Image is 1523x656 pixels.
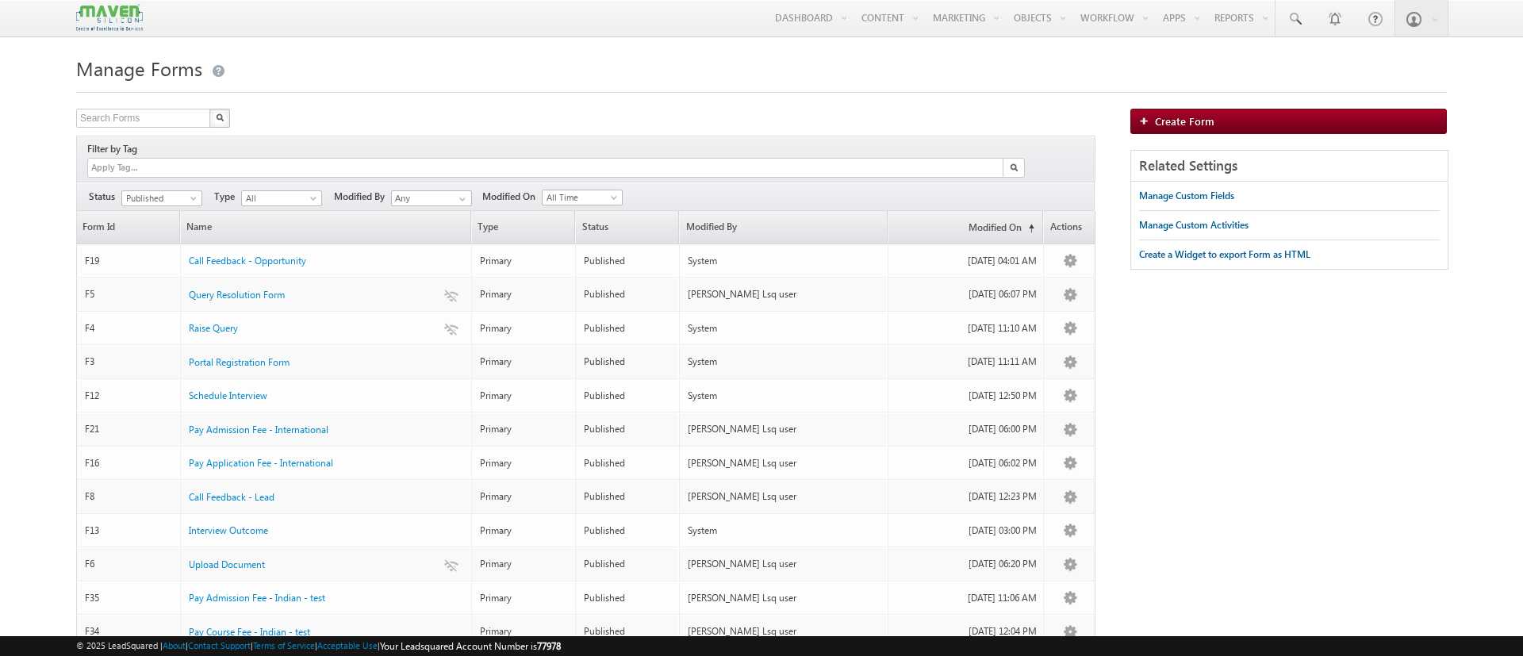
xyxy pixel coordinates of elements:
a: Pay Application Fee - International [189,456,333,470]
span: 77978 [537,640,561,652]
span: Interview Outcome [189,524,268,536]
a: Interview Outcome [189,524,268,538]
span: Type [472,211,574,244]
div: [DATE] 12:23 PM [896,489,1037,504]
a: Call Feedback - Lead [189,490,274,504]
div: F5 [85,287,173,301]
span: Your Leadsquared Account Number is [380,640,561,652]
div: F8 [85,489,173,504]
div: Create a Widget to export Form as HTML [1139,247,1310,262]
span: Call Feedback - Lead [189,491,274,503]
div: F13 [85,524,173,538]
span: Actions [1044,211,1095,244]
span: Modified On [482,190,542,204]
div: Published [584,355,672,369]
a: Upload Document [189,558,265,572]
a: Form Id [77,211,179,244]
div: Published [584,524,672,538]
span: Portal Registration Form [189,356,290,368]
span: Published [122,191,198,205]
div: [DATE] 04:01 AM [896,254,1037,268]
span: Query Resolution Form [189,289,285,301]
div: Filter by Tag [87,140,143,158]
div: Published [584,489,672,504]
div: Published [584,389,672,403]
a: Manage Custom Fields [1139,182,1234,210]
div: Primary [480,422,568,436]
div: Primary [480,489,568,504]
div: Primary [480,456,568,470]
div: Primary [480,321,568,336]
div: F12 [85,389,173,403]
a: Call Feedback - Opportunity [189,254,306,268]
div: [DATE] 11:10 AM [896,321,1037,336]
span: Status [576,211,678,244]
div: Published [584,321,672,336]
div: Primary [480,524,568,538]
span: Raise Query [189,322,238,334]
a: Query Resolution Form [189,288,285,302]
span: Pay Application Fee - International [189,457,333,469]
div: Related Settings [1131,151,1448,182]
span: Manage Forms [76,56,202,81]
div: [PERSON_NAME] Lsq user [688,456,880,470]
a: Show All Items [451,191,470,207]
div: F19 [85,254,173,268]
div: Published [584,254,672,268]
div: F16 [85,456,173,470]
a: Manage Custom Activities [1139,211,1249,240]
div: [PERSON_NAME] Lsq user [688,287,880,301]
input: Type to Search [391,190,472,206]
div: Primary [480,254,568,268]
div: Primary [480,287,568,301]
span: Type [214,190,241,204]
div: Published [584,422,672,436]
img: Search [216,113,224,121]
span: Create Form [1155,114,1214,128]
span: All Time [543,190,618,205]
div: [DATE] 12:50 PM [896,389,1037,403]
a: Terms of Service [253,640,315,650]
div: Primary [480,624,568,639]
a: Pay Admission Fee - International [189,423,328,437]
span: © 2025 LeadSquared | | | | | [76,639,561,654]
div: [DATE] 11:06 AM [896,591,1037,605]
span: Schedule Interview [189,389,267,401]
img: add_icon.png [1139,116,1155,125]
a: Create a Widget to export Form as HTML [1139,240,1310,269]
div: F3 [85,355,173,369]
span: Modified By [334,190,391,204]
div: [PERSON_NAME] Lsq user [688,624,880,639]
div: Published [584,557,672,571]
div: Primary [480,389,568,403]
div: F6 [85,557,173,571]
div: [DATE] 12:04 PM [896,624,1037,639]
div: System [688,321,880,336]
div: Published [584,287,672,301]
div: [DATE] 06:00 PM [896,422,1037,436]
a: Name [181,211,470,244]
a: Raise Query [189,321,238,336]
span: Pay Admission Fee - Indian - test [189,592,325,604]
div: [PERSON_NAME] Lsq user [688,557,880,571]
div: [PERSON_NAME] Lsq user [688,591,880,605]
div: System [688,355,880,369]
span: Upload Document [189,558,265,570]
span: Call Feedback - Opportunity [189,255,306,267]
div: F4 [85,321,173,336]
div: F35 [85,591,173,605]
div: Published [584,456,672,470]
div: Published [584,591,672,605]
div: [DATE] 06:20 PM [896,557,1037,571]
a: About [163,640,186,650]
div: Primary [480,591,568,605]
img: Custom Logo [76,4,143,32]
div: F21 [85,422,173,436]
span: Status [89,190,121,204]
div: Published [584,624,672,639]
a: Pay Course Fee - Indian - test [189,625,310,639]
span: Pay Admission Fee - International [189,424,328,435]
a: Schedule Interview [189,389,267,403]
div: [DATE] 11:11 AM [896,355,1037,369]
a: Contact Support [188,640,251,650]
